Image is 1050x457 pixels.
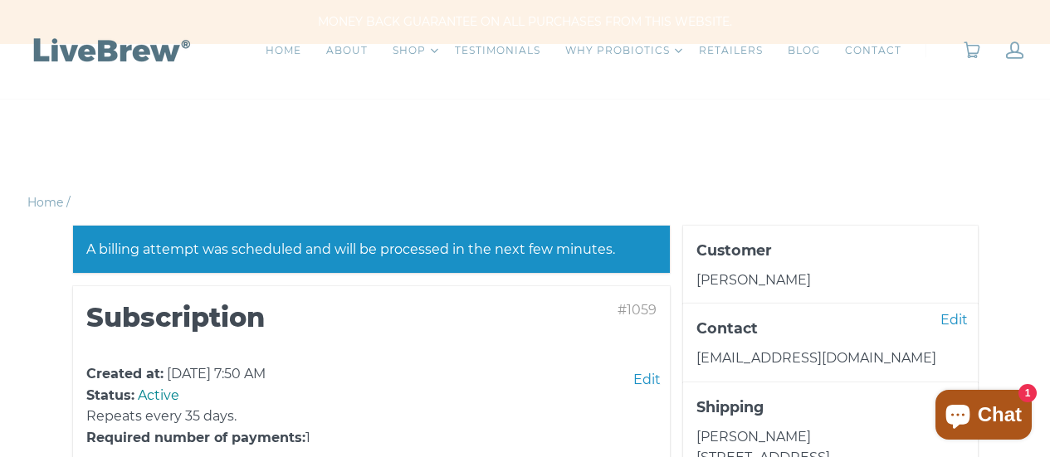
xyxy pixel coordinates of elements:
[696,426,965,448] div: [PERSON_NAME]
[86,408,182,424] span: Repeats every
[934,306,974,333] div: Edit
[138,387,179,403] span: Active
[167,366,266,382] span: [DATE] 7:50 AM
[696,272,811,288] span: [PERSON_NAME]
[696,239,911,262] h3: Customer
[326,42,368,59] a: ABOUT
[86,430,305,445] span: Required number of payments:
[565,42,670,59] a: WHY PROBIOTICS
[788,42,820,59] a: BLOG
[86,406,657,427] div: .
[393,42,426,59] a: SHOP
[27,35,193,64] img: LiveBrew
[474,299,657,363] div: #1059
[86,366,164,382] span: Created at:
[305,430,310,445] span: 1
[699,42,763,59] a: RETAILERS
[86,387,134,403] span: Status:
[845,42,901,59] a: CONTACT
[27,195,63,210] a: Home
[185,408,234,424] span: 35 days
[73,226,671,274] div: A billing attempt was scheduled and will be processed in the next few minutes.
[930,390,1037,444] inbox-online-store-chat: Shopify online store chat
[696,317,911,340] h3: Contact
[86,299,462,337] h1: Subscription
[66,195,71,210] span: /
[627,366,667,392] div: Edit
[696,350,936,366] span: [EMAIL_ADDRESS][DOMAIN_NAME]
[696,396,911,419] h3: Shipping
[266,42,301,59] a: HOME
[455,42,540,59] a: TESTIMONIALS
